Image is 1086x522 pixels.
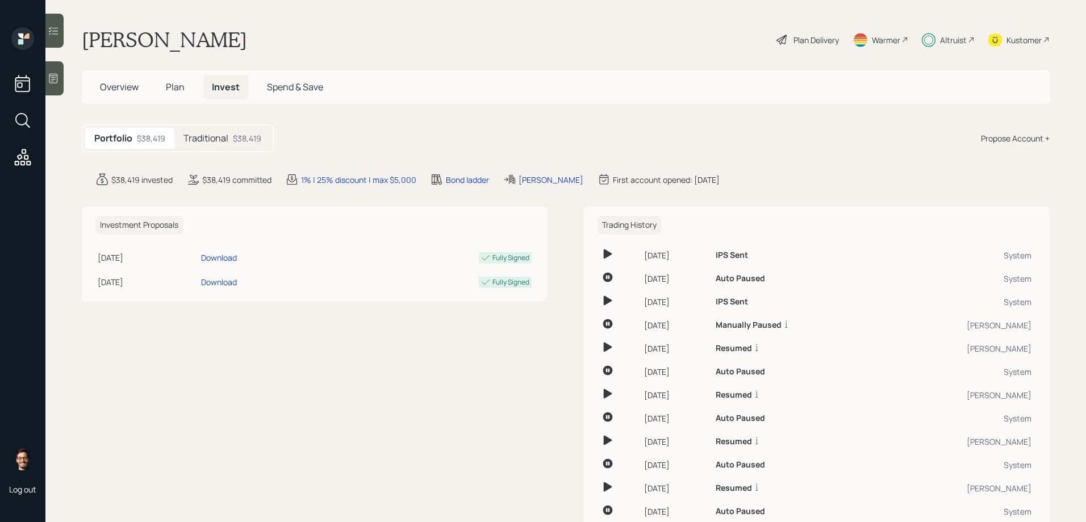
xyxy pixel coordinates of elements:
[9,484,36,495] div: Log out
[137,132,165,144] div: $38,419
[166,81,185,93] span: Plan
[981,132,1050,144] div: Propose Account +
[888,273,1031,285] div: System
[888,436,1031,448] div: [PERSON_NAME]
[716,250,748,260] h6: IPS Sent
[212,81,240,93] span: Invest
[644,319,707,331] div: [DATE]
[644,296,707,308] div: [DATE]
[888,249,1031,261] div: System
[716,367,765,377] h6: Auto Paused
[644,459,707,471] div: [DATE]
[492,277,529,287] div: Fully Signed
[446,174,489,186] div: Bond ladder
[888,366,1031,378] div: System
[888,389,1031,401] div: [PERSON_NAME]
[82,27,247,52] h1: [PERSON_NAME]
[716,390,752,400] h6: Resumed
[98,252,197,264] div: [DATE]
[716,437,752,446] h6: Resumed
[644,482,707,494] div: [DATE]
[716,507,765,516] h6: Auto Paused
[716,274,765,283] h6: Auto Paused
[716,344,752,353] h6: Resumed
[716,460,765,470] h6: Auto Paused
[644,389,707,401] div: [DATE]
[940,34,967,46] div: Altruist
[888,296,1031,308] div: System
[644,273,707,285] div: [DATE]
[100,81,139,93] span: Overview
[888,343,1031,354] div: [PERSON_NAME]
[888,412,1031,424] div: System
[98,276,197,288] div: [DATE]
[644,436,707,448] div: [DATE]
[888,459,1031,471] div: System
[888,319,1031,331] div: [PERSON_NAME]
[519,174,583,186] div: [PERSON_NAME]
[598,216,661,235] h6: Trading History
[872,34,900,46] div: Warmer
[267,81,323,93] span: Spend & Save
[644,506,707,517] div: [DATE]
[644,366,707,378] div: [DATE]
[202,174,271,186] div: $38,419 committed
[716,414,765,423] h6: Auto Paused
[716,483,752,493] h6: Resumed
[11,448,34,470] img: sami-boghos-headshot.png
[492,253,529,263] div: Fully Signed
[201,276,237,288] div: Download
[793,34,839,46] div: Plan Delivery
[644,343,707,354] div: [DATE]
[716,320,782,330] h6: Manually Paused
[201,252,237,264] div: Download
[1006,34,1042,46] div: Kustomer
[716,297,748,307] h6: IPS Sent
[183,133,228,144] h5: Traditional
[94,133,132,144] h5: Portfolio
[233,132,261,144] div: $38,419
[301,174,416,186] div: 1% | 25% discount | max $5,000
[644,412,707,424] div: [DATE]
[888,506,1031,517] div: System
[95,216,183,235] h6: Investment Proposals
[111,174,173,186] div: $38,419 invested
[888,482,1031,494] div: [PERSON_NAME]
[644,249,707,261] div: [DATE]
[613,174,720,186] div: First account opened: [DATE]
